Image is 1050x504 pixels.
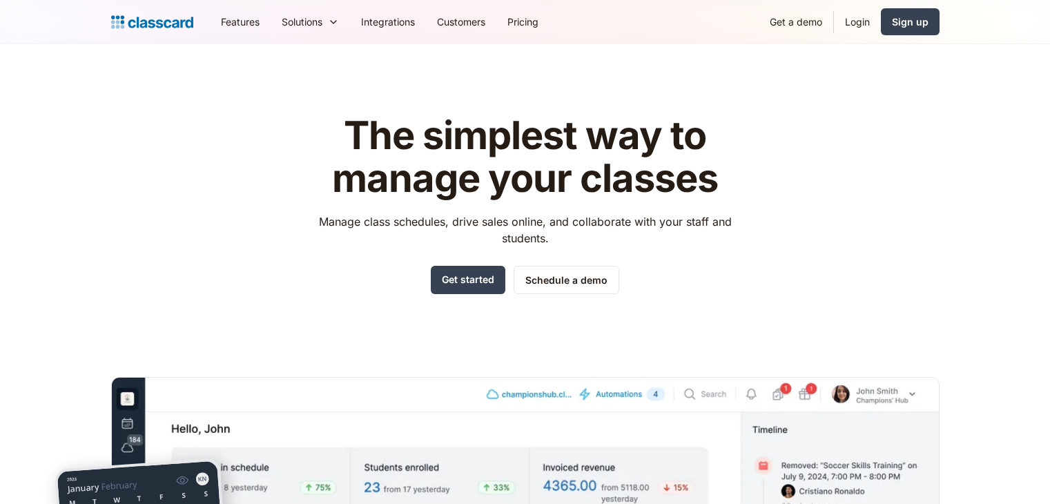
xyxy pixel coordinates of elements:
[431,266,505,294] a: Get started
[350,6,426,37] a: Integrations
[759,6,833,37] a: Get a demo
[496,6,550,37] a: Pricing
[892,14,929,29] div: Sign up
[306,213,744,246] p: Manage class schedules, drive sales online, and collaborate with your staff and students.
[111,12,193,32] a: home
[210,6,271,37] a: Features
[306,115,744,200] h1: The simplest way to manage your classes
[834,6,881,37] a: Login
[271,6,350,37] div: Solutions
[282,14,322,29] div: Solutions
[426,6,496,37] a: Customers
[881,8,940,35] a: Sign up
[514,266,619,294] a: Schedule a demo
